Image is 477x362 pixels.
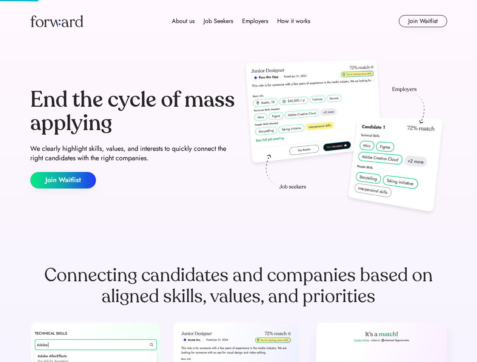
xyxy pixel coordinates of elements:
div: About us [172,17,195,26]
div: How it works [277,17,310,26]
div: We clearly highlight skills, values, and interests to quickly connect the right candidates with t... [30,144,236,163]
div: Job Seekers [204,17,233,26]
button: Join Waitlist [30,172,96,189]
div: End the cycle of mass applying [30,88,236,135]
button: Join Waitlist [399,15,447,27]
img: Forward logo [30,15,83,27]
div: Employers [242,17,268,26]
img: hero-image.png [242,57,447,219]
div: Connecting candidates and companies based on aligned skills, values, and priorities [30,265,447,307]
